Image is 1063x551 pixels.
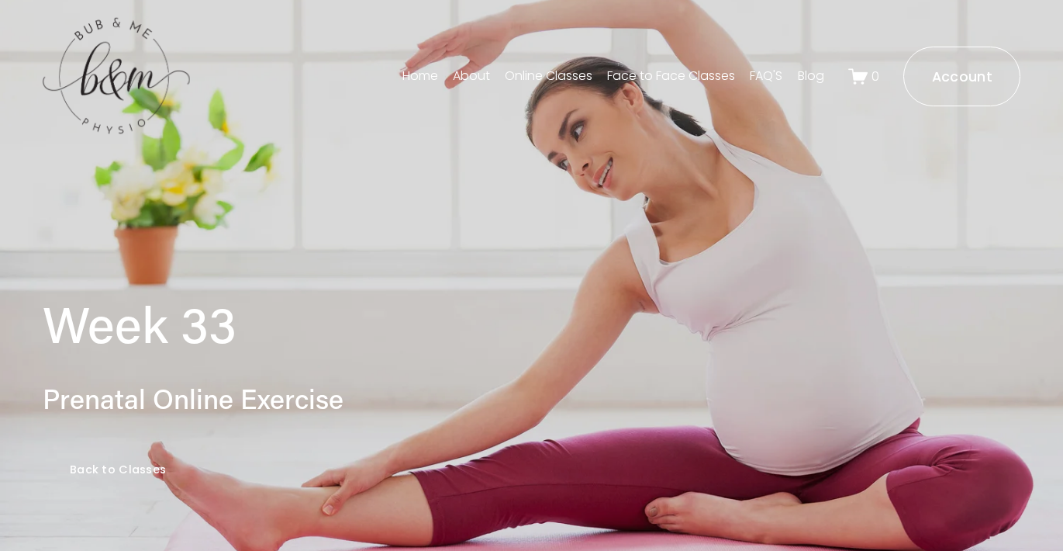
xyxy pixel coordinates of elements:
a: Back to Classes [43,443,194,497]
h1: Week 33 [43,293,776,355]
a: FAQ'S [750,64,782,88]
a: Blog [798,64,824,88]
a: 0 items in cart [848,67,879,86]
img: bubandme [43,16,190,137]
span: 0 [871,68,879,85]
a: About [453,64,490,88]
a: Online Classes [505,64,592,88]
ms-portal-inner: Account [932,67,992,86]
h3: Prenatal Online Exercise [43,380,776,418]
a: Home [402,64,438,88]
a: Face to Face Classes [607,64,735,88]
a: Account [903,47,1020,106]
